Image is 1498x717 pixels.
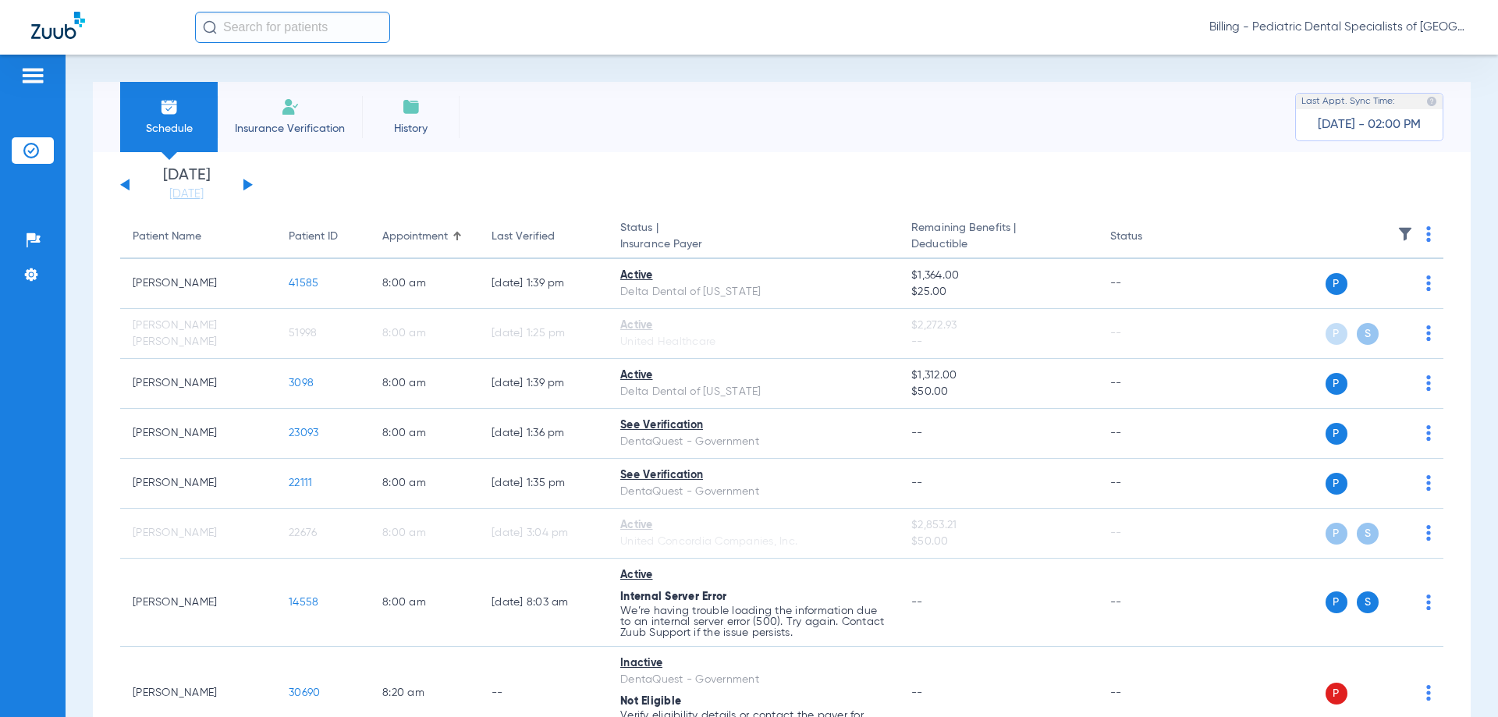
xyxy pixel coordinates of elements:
[382,229,448,245] div: Appointment
[620,655,886,672] div: Inactive
[1098,559,1203,647] td: --
[620,567,886,584] div: Active
[911,687,923,698] span: --
[1326,273,1347,295] span: P
[479,309,608,359] td: [DATE] 1:25 PM
[120,359,276,409] td: [PERSON_NAME]
[911,428,923,438] span: --
[120,409,276,459] td: [PERSON_NAME]
[1426,425,1431,441] img: group-dot-blue.svg
[911,384,1084,400] span: $50.00
[1426,226,1431,242] img: group-dot-blue.svg
[1326,473,1347,495] span: P
[1326,373,1347,395] span: P
[492,229,595,245] div: Last Verified
[911,367,1084,384] span: $1,312.00
[911,334,1084,350] span: --
[911,236,1084,253] span: Deductible
[402,98,421,116] img: History
[133,229,264,245] div: Patient Name
[620,236,886,253] span: Insurance Payer
[120,559,276,647] td: [PERSON_NAME]
[229,121,350,137] span: Insurance Verification
[370,459,479,509] td: 8:00 AM
[289,278,318,289] span: 41585
[281,98,300,116] img: Manual Insurance Verification
[620,384,886,400] div: Delta Dental of [US_STATE]
[1326,323,1347,345] span: P
[620,284,886,300] div: Delta Dental of [US_STATE]
[370,409,479,459] td: 8:00 AM
[289,428,318,438] span: 23093
[620,591,726,602] span: Internal Server Error
[1426,525,1431,541] img: group-dot-blue.svg
[620,417,886,434] div: See Verification
[911,284,1084,300] span: $25.00
[1098,409,1203,459] td: --
[1426,325,1431,341] img: group-dot-blue.svg
[620,334,886,350] div: United Healthcare
[195,12,390,43] input: Search for patients
[479,509,608,559] td: [DATE] 3:04 PM
[20,66,45,85] img: hamburger-icon
[140,186,233,202] a: [DATE]
[120,509,276,559] td: [PERSON_NAME]
[479,459,608,509] td: [DATE] 1:35 PM
[1098,509,1203,559] td: --
[492,229,555,245] div: Last Verified
[479,359,608,409] td: [DATE] 1:39 PM
[1420,642,1498,717] iframe: Chat Widget
[140,168,233,202] li: [DATE]
[370,309,479,359] td: 8:00 AM
[479,409,608,459] td: [DATE] 1:36 PM
[120,459,276,509] td: [PERSON_NAME]
[620,534,886,550] div: United Concordia Companies, Inc.
[1098,215,1203,259] th: Status
[1357,523,1379,545] span: S
[289,597,318,608] span: 14558
[289,328,317,339] span: 51998
[1326,523,1347,545] span: P
[1426,375,1431,391] img: group-dot-blue.svg
[1357,323,1379,345] span: S
[1326,591,1347,613] span: P
[289,687,320,698] span: 30690
[289,229,357,245] div: Patient ID
[289,477,312,488] span: 22111
[911,597,923,608] span: --
[911,534,1084,550] span: $50.00
[289,229,338,245] div: Patient ID
[608,215,899,259] th: Status |
[374,121,448,137] span: History
[1098,459,1203,509] td: --
[911,268,1084,284] span: $1,364.00
[31,12,85,39] img: Zuub Logo
[289,527,317,538] span: 22676
[160,98,179,116] img: Schedule
[620,696,681,707] span: Not Eligible
[382,229,467,245] div: Appointment
[1397,226,1413,242] img: filter.svg
[620,484,886,500] div: DentaQuest - Government
[620,268,886,284] div: Active
[479,559,608,647] td: [DATE] 8:03 AM
[1098,259,1203,309] td: --
[911,477,923,488] span: --
[620,517,886,534] div: Active
[1357,591,1379,613] span: S
[911,318,1084,334] span: $2,272.93
[899,215,1097,259] th: Remaining Benefits |
[620,605,886,638] p: We’re having trouble loading the information due to an internal server error (500). Try again. Co...
[620,467,886,484] div: See Verification
[479,259,608,309] td: [DATE] 1:39 PM
[620,434,886,450] div: DentaQuest - Government
[1209,20,1467,35] span: Billing - Pediatric Dental Specialists of [GEOGRAPHIC_DATA][US_STATE]
[370,259,479,309] td: 8:00 AM
[1326,683,1347,705] span: P
[1098,309,1203,359] td: --
[370,509,479,559] td: 8:00 AM
[370,359,479,409] td: 8:00 AM
[1426,96,1437,107] img: last sync help info
[132,121,206,137] span: Schedule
